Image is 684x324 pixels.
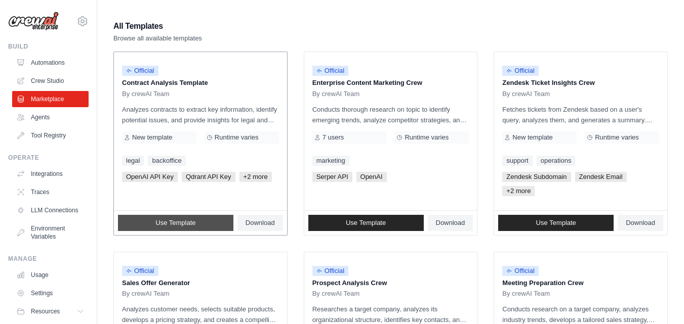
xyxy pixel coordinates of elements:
span: 7 users [323,133,344,142]
a: Download [618,215,663,231]
a: backoffice [148,156,185,166]
p: Zendesk Ticket Insights Crew [502,78,659,88]
span: By crewAI Team [502,290,550,298]
a: operations [537,156,576,166]
span: By crewAI Team [502,90,550,98]
img: Logo [8,12,59,31]
span: Download [626,219,655,227]
a: Download [428,215,473,231]
span: Official [312,66,349,76]
p: Contract Analysis Template [122,78,279,88]
p: Fetches tickets from Zendesk based on a user's query, analyzes them, and generates a summary. Out... [502,104,659,125]
p: Analyzes contracts to extract key information, identify potential issues, and provide insights fo... [122,104,279,125]
span: Use Template [155,219,195,227]
div: Manage [8,255,89,263]
p: Browse all available templates [113,33,202,43]
a: Usage [12,267,89,283]
a: Integrations [12,166,89,182]
a: Automations [12,55,89,71]
div: Operate [8,154,89,162]
span: Resources [31,307,60,315]
a: Environment Variables [12,220,89,245]
div: Build [8,42,89,51]
p: Enterprise Content Marketing Crew [312,78,469,88]
span: +2 more [239,172,272,182]
a: Crew Studio [12,73,89,89]
a: Download [237,215,283,231]
span: OpenAI [356,172,387,182]
h2: All Templates [113,19,202,33]
span: Download [246,219,275,227]
span: New template [512,133,552,142]
span: Runtime varies [405,133,449,142]
span: By crewAI Team [122,290,170,298]
a: Traces [12,184,89,200]
span: OpenAI API Key [122,172,178,182]
span: By crewAI Team [122,90,170,98]
span: Zendesk Email [575,172,627,182]
span: By crewAI Team [312,90,360,98]
span: By crewAI Team [312,290,360,298]
p: Conducts thorough research on topic to identify emerging trends, analyze competitor strategies, a... [312,104,469,125]
span: Runtime varies [215,133,259,142]
a: LLM Connections [12,202,89,218]
span: Official [502,66,539,76]
span: New template [132,133,172,142]
span: Download [436,219,465,227]
span: Use Template [346,219,386,227]
span: Runtime varies [595,133,639,142]
span: Official [502,266,539,276]
a: marketing [312,156,349,166]
a: Tool Registry [12,127,89,144]
span: +2 more [502,186,535,196]
span: Qdrant API Key [182,172,235,182]
p: Sales Offer Generator [122,278,279,288]
span: Serper API [312,172,352,182]
a: support [502,156,532,166]
span: Official [122,66,158,76]
p: Prospect Analysis Crew [312,278,469,288]
a: Use Template [118,215,233,231]
a: Marketplace [12,91,89,107]
p: Meeting Preparation Crew [502,278,659,288]
span: Use Template [536,219,576,227]
a: Agents [12,109,89,125]
a: Use Template [308,215,424,231]
a: Settings [12,285,89,301]
button: Resources [12,303,89,319]
a: Use Template [498,215,614,231]
span: Zendesk Subdomain [502,172,571,182]
span: Official [312,266,349,276]
span: Official [122,266,158,276]
a: legal [122,156,144,166]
